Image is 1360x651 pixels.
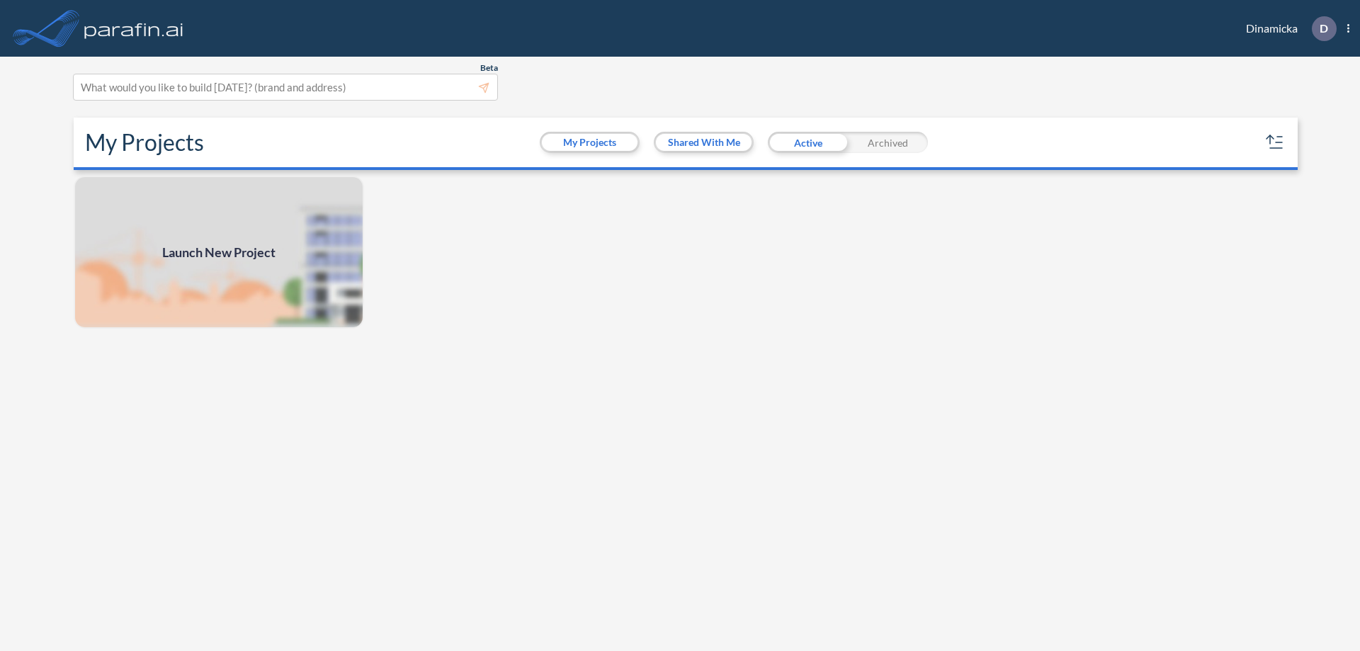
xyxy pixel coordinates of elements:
[85,129,204,156] h2: My Projects
[162,243,276,262] span: Launch New Project
[848,132,928,153] div: Archived
[542,134,637,151] button: My Projects
[74,176,364,329] img: add
[1225,16,1349,41] div: Dinamicka
[480,62,498,74] span: Beta
[1320,22,1328,35] p: D
[768,132,848,153] div: Active
[74,176,364,329] a: Launch New Project
[656,134,752,151] button: Shared With Me
[81,14,186,43] img: logo
[1264,131,1286,154] button: sort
